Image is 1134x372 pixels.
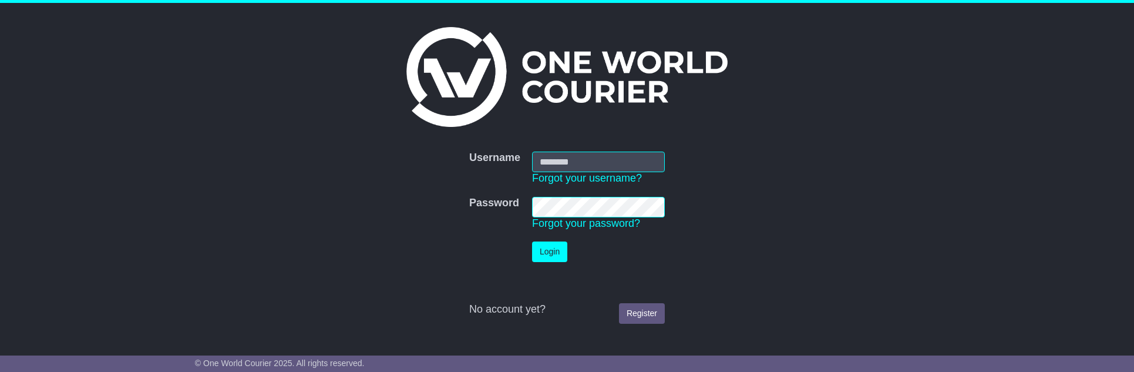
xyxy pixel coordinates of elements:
[469,152,520,165] label: Username
[469,197,519,210] label: Password
[532,172,642,184] a: Forgot your username?
[469,303,665,316] div: No account yet?
[195,358,365,368] span: © One World Courier 2025. All rights reserved.
[619,303,665,324] a: Register
[532,242,567,262] button: Login
[406,27,727,127] img: One World
[532,217,640,229] a: Forgot your password?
